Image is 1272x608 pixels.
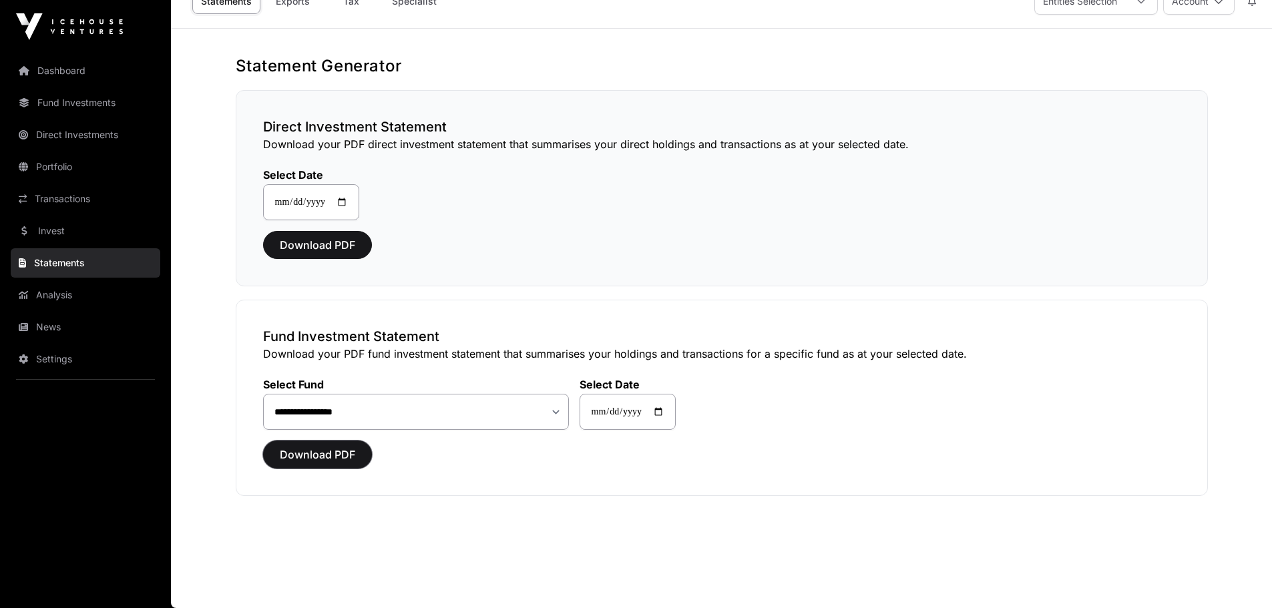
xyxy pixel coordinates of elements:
[263,136,1181,152] p: Download your PDF direct investment statement that summarises your direct holdings and transactio...
[263,244,372,258] a: Download PDF
[263,454,372,467] a: Download PDF
[11,184,160,214] a: Transactions
[280,446,355,463] span: Download PDF
[263,440,372,469] button: Download PDF
[11,280,160,310] a: Analysis
[263,378,569,391] label: Select Fund
[11,152,160,182] a: Portfolio
[580,378,676,391] label: Select Date
[11,312,160,342] a: News
[11,248,160,278] a: Statements
[263,231,372,259] button: Download PDF
[16,13,123,40] img: Icehouse Ventures Logo
[263,327,1181,346] h3: Fund Investment Statement
[11,88,160,117] a: Fund Investments
[1205,544,1272,608] iframe: Chat Widget
[236,55,1208,77] h1: Statement Generator
[11,120,160,149] a: Direct Investments
[11,56,160,85] a: Dashboard
[263,168,359,182] label: Select Date
[263,346,1181,362] p: Download your PDF fund investment statement that summarises your holdings and transactions for a ...
[11,216,160,246] a: Invest
[280,237,355,253] span: Download PDF
[263,117,1181,136] h3: Direct Investment Statement
[11,344,160,374] a: Settings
